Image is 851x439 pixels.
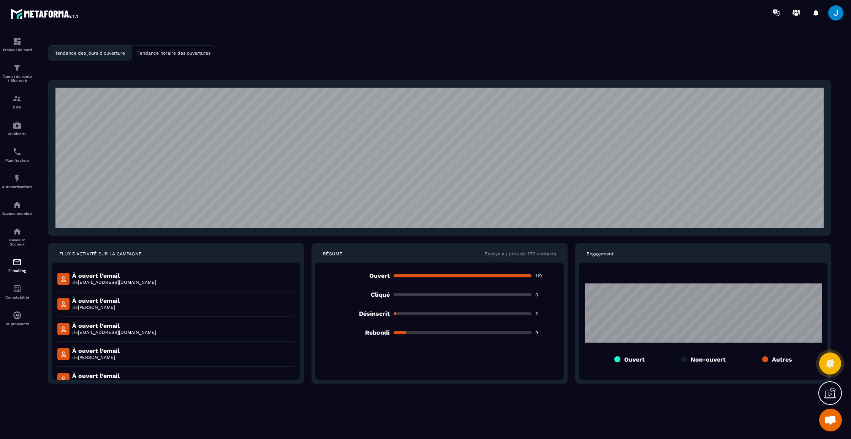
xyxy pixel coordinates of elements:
span: [PERSON_NAME] [78,355,115,360]
p: Automatisations [2,185,32,189]
p: E-mailing [2,269,32,273]
p: Engagement [587,251,614,257]
p: 2 [535,311,558,317]
p: Non-ouvert [691,356,726,363]
p: Tunnel de vente / Site web [2,74,32,83]
img: logo [11,7,79,20]
img: automations [13,200,22,209]
p: Rebondi [321,329,390,336]
p: Comptabilité [2,295,32,299]
p: Désinscrit [321,310,390,317]
a: automationsautomationsEspace membre [2,195,32,221]
img: mail-detail-icon.f3b144a5.svg [57,323,70,335]
p: de [72,279,156,285]
a: formationformationCRM [2,88,32,115]
p: 0 [535,292,558,298]
span: [EMAIL_ADDRESS][DOMAIN_NAME] [78,330,156,335]
p: RÉSUMÉ [323,251,342,257]
span: [PERSON_NAME] [78,305,115,310]
img: formation [13,94,22,103]
img: formation [13,63,22,72]
a: automationsautomationsWebinaire [2,115,32,142]
p: de [72,329,156,335]
img: accountant [13,284,22,293]
img: mail-detail-icon.f3b144a5.svg [57,298,70,310]
p: Autres [772,356,792,363]
p: Ouvert [624,356,645,363]
a: social-networksocial-networkRéseaux Sociaux [2,221,32,252]
img: email [13,258,22,267]
p: Webinaire [2,132,32,136]
p: Réseaux Sociaux [2,238,32,246]
img: formation [13,37,22,46]
a: automationsautomationsAutomatisations [2,168,32,195]
a: formationformationTunnel de vente / Site web [2,58,32,88]
p: À ouvert l’email [72,322,156,329]
p: Cliqué [321,291,390,298]
p: Tendance des jours d'ouverture [55,50,125,56]
span: [EMAIL_ADDRESS][DOMAIN_NAME] [78,280,156,285]
img: scheduler [13,147,22,156]
p: À ouvert l’email [72,372,156,379]
p: À ouvert l’email [72,272,156,279]
a: accountantaccountantComptabilité [2,279,32,305]
p: À ouvert l’email [72,297,120,304]
p: de [72,379,156,386]
a: formationformationTableau de bord [2,31,32,58]
a: Ouvrir le chat [819,409,842,431]
img: automations [13,121,22,130]
p: de [72,304,120,310]
img: automations [13,174,22,183]
p: IA prospects [2,322,32,326]
p: Ouvert [321,272,390,279]
img: mail-detail-icon.f3b144a5.svg [57,373,70,385]
p: de [72,354,120,360]
p: 9 [535,330,558,336]
a: schedulerschedulerPlanificateur [2,142,32,168]
p: CRM [2,105,32,109]
p: FLUX D'ACTIVITÉ SUR LA CAMPAGNE [59,251,142,257]
p: À ouvert l’email [72,347,120,354]
img: mail-detail-icon.f3b144a5.svg [57,273,70,285]
p: Envoyé au près de 273 contacts [485,251,556,257]
p: Tableau de bord [2,48,32,52]
img: mail-detail-icon.f3b144a5.svg [57,348,70,360]
p: Tendance horaire des ouvertures [138,50,210,56]
img: social-network [13,227,22,236]
p: 119 [535,273,558,279]
p: Espace membre [2,211,32,216]
a: emailemailE-mailing [2,252,32,279]
img: automations [13,311,22,320]
p: Planificateur [2,158,32,162]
